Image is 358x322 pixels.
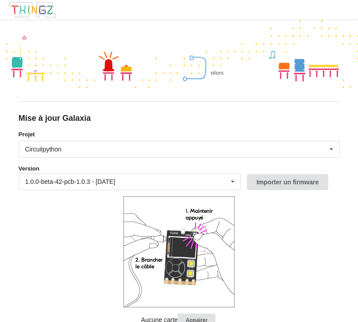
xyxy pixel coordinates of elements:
[19,113,340,123] div: Mise à jour Galaxia
[19,130,340,139] label: Projet
[19,164,40,173] label: Version
[247,174,328,190] button: Importer un firmware
[25,146,62,152] div: Circuitpython
[8,1,56,18] img: thingz_logo.png
[123,196,235,307] img: galaxia_plug.png
[25,179,115,185] div: 1.0.0-beta-42-pcb-1.0.3 - [DATE]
